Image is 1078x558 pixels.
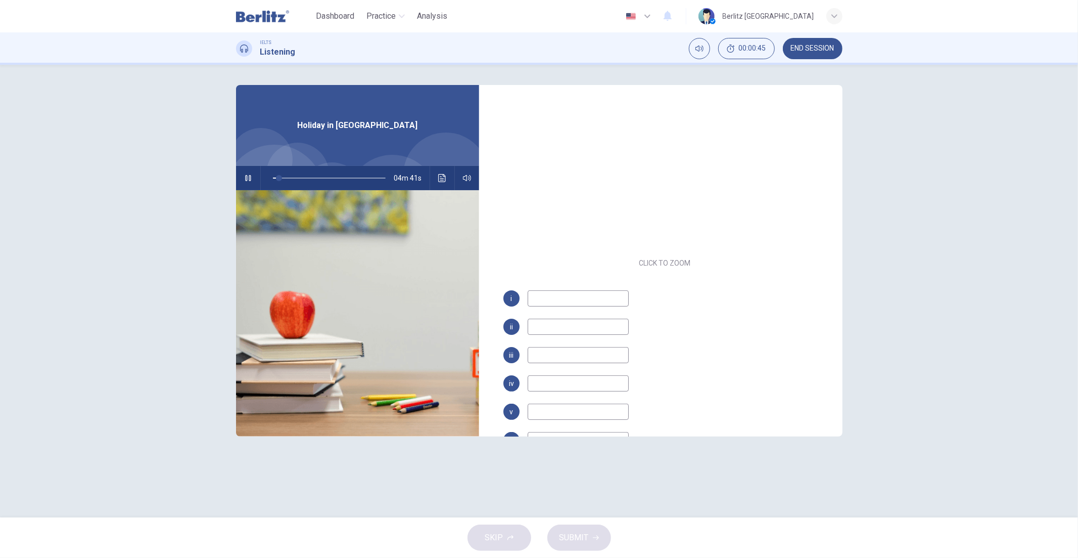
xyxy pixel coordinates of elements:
[509,352,514,359] span: iii
[739,45,766,53] span: 00:00:45
[510,408,513,415] span: v
[510,323,513,330] span: ii
[366,10,396,22] span: Practice
[625,13,637,20] img: en
[362,7,409,25] button: Practice
[297,119,417,132] span: Holiday in [GEOGRAPHIC_DATA]
[413,7,451,25] button: Analysis
[689,38,710,59] div: Mute
[718,38,775,59] div: Hide
[236,190,480,437] img: Holiday in Queenstown
[417,10,447,22] span: Analysis
[236,6,289,26] img: Berlitz Latam logo
[260,46,296,58] h1: Listening
[698,8,715,24] img: Profile picture
[783,38,842,59] button: END SESSION
[394,166,430,190] span: 04m 41s
[316,10,354,22] span: Dashboard
[312,7,358,25] button: Dashboard
[511,295,512,302] span: i
[260,39,272,46] span: IELTS
[434,166,450,190] button: Click to see the audio transcription
[718,38,775,59] button: 00:00:45
[723,10,814,22] div: Berlitz [GEOGRAPHIC_DATA]
[509,380,514,387] span: iv
[236,6,312,26] a: Berlitz Latam logo
[791,45,834,53] span: END SESSION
